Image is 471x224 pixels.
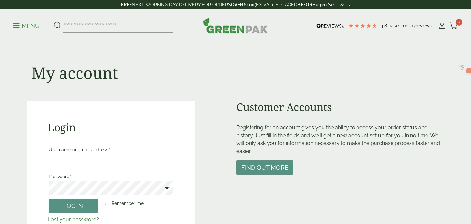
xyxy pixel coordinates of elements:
h2: Customer Accounts [236,101,444,113]
a: 0 [450,21,458,31]
label: Password [49,172,173,181]
span: Based on [388,23,408,28]
span: 4.8 [381,23,388,28]
p: Menu [13,22,40,30]
i: Cart [450,23,458,29]
h2: Login [48,121,174,134]
span: Remember me [112,201,144,206]
div: 4.79 Stars [348,23,377,28]
h1: My account [31,64,118,83]
strong: BEFORE 2 pm [297,2,327,7]
strong: OVER £100 [231,2,255,7]
a: Menu [13,22,40,28]
img: REVIEWS.io [316,24,345,28]
img: GreenPak Supplies [203,18,268,33]
i: My Account [438,23,446,29]
span: reviews [416,23,432,28]
span: 207 [408,23,416,28]
a: See T&C's [328,2,350,7]
input: Remember me [105,201,109,205]
p: Registering for an account gives you the ability to access your order status and history. Just fi... [236,124,444,155]
span: 0 [456,19,462,26]
button: Log in [49,199,98,213]
button: Find out more [236,160,293,175]
label: Username or email address [49,145,173,154]
a: Lost your password? [48,216,99,223]
strong: FREE [121,2,132,7]
a: Find out more [236,165,293,171]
